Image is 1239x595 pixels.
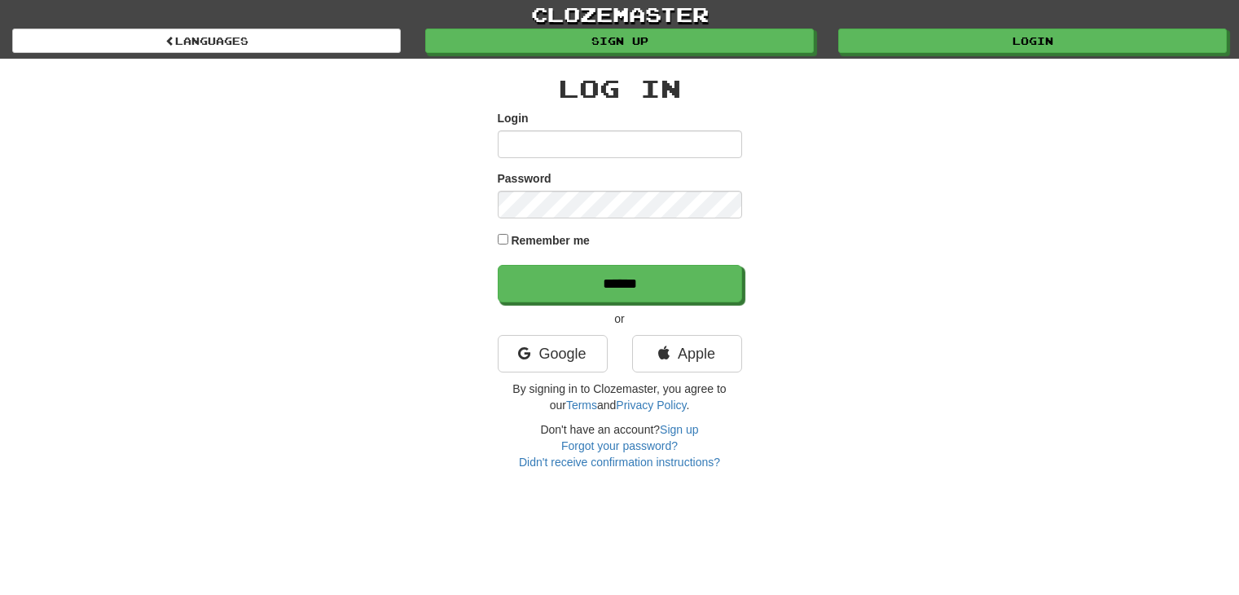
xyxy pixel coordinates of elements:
[498,170,551,187] label: Password
[498,75,742,102] h2: Log In
[498,110,529,126] label: Login
[498,335,608,372] a: Google
[511,232,590,249] label: Remember me
[561,439,678,452] a: Forgot your password?
[498,311,742,327] p: or
[425,29,814,53] a: Sign up
[616,399,686,412] a: Privacy Policy
[632,335,742,372] a: Apple
[838,29,1227,53] a: Login
[519,456,720,469] a: Didn't receive confirmation instructions?
[498,381,742,413] p: By signing in to Clozemaster, you agree to our and .
[660,423,698,436] a: Sign up
[566,399,597,412] a: Terms
[12,29,401,53] a: Languages
[498,421,742,470] div: Don't have an account?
